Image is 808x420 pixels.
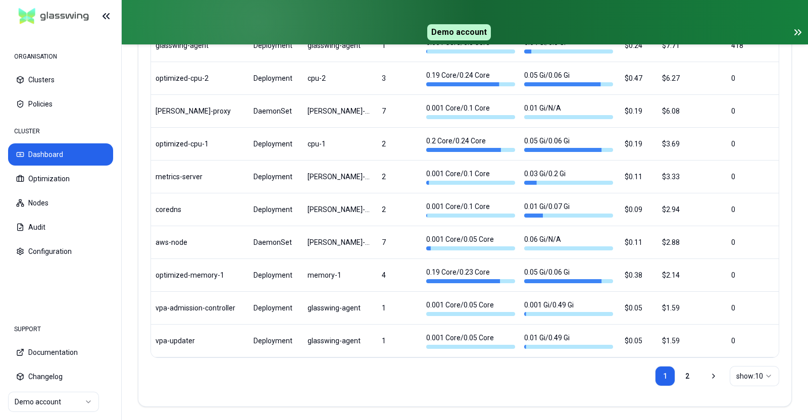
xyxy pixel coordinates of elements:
div: 0.001 Core / 0.5 Core [426,37,515,54]
div: glasswing-agent [156,40,244,50]
div: glasswing-agent [308,40,372,50]
button: Documentation [8,341,113,363]
div: Deployment [254,204,298,215]
div: Deployment [254,336,298,346]
div: 1 [382,336,417,346]
div: 1 [382,40,417,50]
div: $0.38 [625,270,653,280]
div: vpa-updater [156,336,244,346]
div: kube-system [308,106,372,116]
div: $2.88 [662,237,722,247]
div: 0.2 Core / 0.24 Core [426,136,515,152]
button: Audit [8,216,113,238]
div: 0.05 Gi / 0.06 Gi [524,70,613,86]
a: 1 [655,366,675,386]
div: Deployment [254,73,298,83]
div: Deployment [254,270,298,280]
div: aws-node [156,237,244,247]
div: glasswing-agent [308,303,372,313]
div: 1 [382,303,417,313]
div: $2.14 [662,270,722,280]
div: 0.001 Gi / 0.49 Gi [524,300,613,316]
div: metrics-server [156,172,244,182]
div: 0.001 Core / 0.05 Core [426,234,515,250]
div: 0.04 Gi / 0.5 Gi [524,37,613,54]
button: Changelog [8,365,113,388]
div: 0.01 Gi / 0.07 Gi [524,201,613,218]
div: memory-1 [308,270,372,280]
div: SUPPORT [8,319,113,339]
div: 4 [382,270,417,280]
div: 0.06 Gi / N/A [524,234,613,250]
div: 0.01 Gi / 0.49 Gi [524,333,613,349]
button: Nodes [8,192,113,214]
div: optimized-cpu-2 [156,73,244,83]
div: cpu-2 [308,73,372,83]
div: 2 [382,172,417,182]
div: $0.19 [625,139,653,149]
div: 0.19 Core / 0.23 Core [426,267,515,283]
div: 0 [731,106,774,116]
div: optimized-memory-1 [156,270,244,280]
div: $6.27 [662,73,722,83]
div: 0 [731,204,774,215]
button: Optimization [8,168,113,190]
div: $6.08 [662,106,722,116]
div: 0.05 Gi / 0.06 Gi [524,267,613,283]
div: CLUSTER [8,121,113,141]
div: $0.11 [625,172,653,182]
div: 0.001 Core / 0.1 Core [426,103,515,119]
div: 2 [382,139,417,149]
div: $1.59 [662,336,722,346]
div: $7.71 [662,40,722,50]
div: kube-system [308,237,372,247]
div: $0.24 [625,40,653,50]
div: 0.19 Core / 0.24 Core [426,70,515,86]
div: 3 [382,73,417,83]
div: Deployment [254,139,298,149]
div: Deployment [254,40,298,50]
div: 0 [731,270,774,280]
div: $2.94 [662,204,722,215]
div: $0.19 [625,106,653,116]
div: optimized-cpu-1 [156,139,244,149]
div: $0.47 [625,73,653,83]
button: Dashboard [8,143,113,166]
div: kube-system [308,172,372,182]
img: GlassWing [15,5,93,28]
div: 7 [382,237,417,247]
div: 0 [731,237,774,247]
div: 0.001 Core / 0.05 Core [426,300,515,316]
div: 7 [382,106,417,116]
div: kube-proxy [156,106,244,116]
div: glasswing-agent [308,336,372,346]
div: 418 [731,40,774,50]
div: 0.05 Gi / 0.06 Gi [524,136,613,152]
div: $0.05 [625,336,653,346]
div: 0 [731,172,774,182]
div: $0.09 [625,204,653,215]
button: Clusters [8,69,113,91]
div: 0.001 Core / 0.1 Core [426,201,515,218]
button: Configuration [8,240,113,262]
div: 0 [731,73,774,83]
div: ORGANISATION [8,46,113,67]
div: kube-system [308,204,372,215]
div: 2 [382,204,417,215]
a: 2 [677,366,697,386]
div: coredns [156,204,244,215]
div: $0.05 [625,303,653,313]
div: DaemonSet [254,237,298,247]
div: 0.01 Gi / N/A [524,103,613,119]
div: 0 [731,139,774,149]
div: 0 [731,336,774,346]
div: 0.001 Core / 0.1 Core [426,169,515,185]
div: Deployment [254,303,298,313]
span: Demo account [427,24,491,40]
div: 0 [731,303,774,313]
div: 0.001 Core / 0.05 Core [426,333,515,349]
div: $3.33 [662,172,722,182]
div: $3.69 [662,139,722,149]
div: Deployment [254,172,298,182]
button: Policies [8,93,113,115]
